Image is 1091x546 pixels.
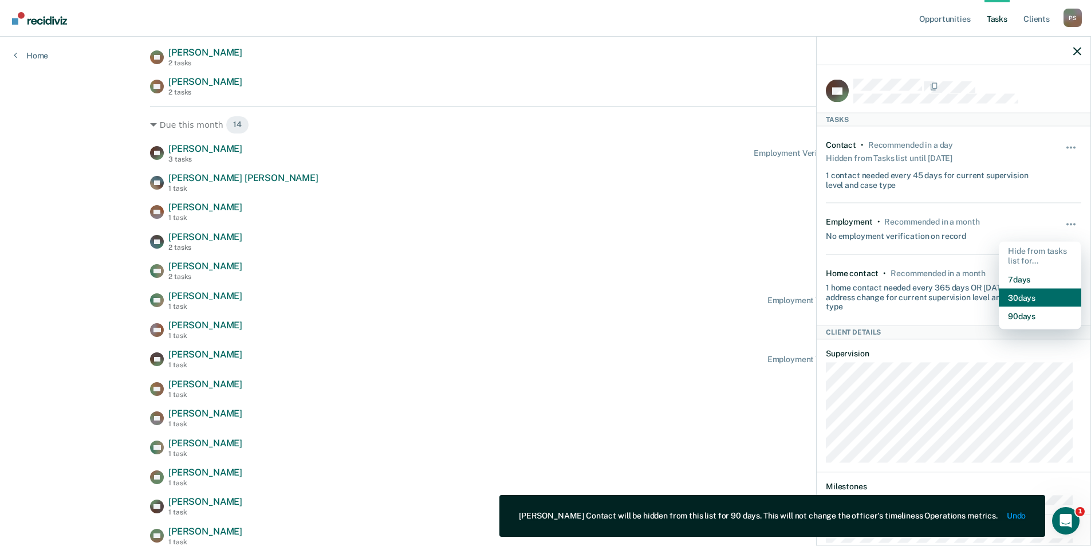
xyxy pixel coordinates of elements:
span: [PERSON_NAME] [168,290,242,301]
span: [PERSON_NAME] [168,231,242,242]
div: Client Details [817,325,1090,339]
span: [PERSON_NAME] [PERSON_NAME] [168,172,318,183]
div: • [861,140,864,150]
span: [PERSON_NAME] [168,76,242,87]
button: Profile dropdown button [1064,9,1082,27]
div: 1 task [168,420,242,428]
span: [PERSON_NAME] [168,438,242,449]
span: [PERSON_NAME] [168,408,242,419]
div: 2 tasks [168,273,242,281]
div: 2 tasks [168,88,242,96]
dt: Milestones [826,481,1081,491]
span: [PERSON_NAME] [168,467,242,478]
div: 1 task [168,184,318,193]
dt: Supervision [826,348,1081,358]
div: Employment Verification recommended [DATE] [767,296,941,305]
div: 1 task [168,332,242,340]
div: • [877,217,880,227]
button: Undo [1007,511,1026,521]
span: [PERSON_NAME] [168,349,242,360]
button: 30 days [999,288,1081,307]
span: [PERSON_NAME] [168,526,242,537]
div: Due this month [150,116,941,134]
span: [PERSON_NAME] [168,496,242,507]
div: 1 task [168,303,242,311]
div: 1 task [168,538,242,546]
div: No employment verification on record [826,227,966,241]
span: 14 [226,116,249,134]
img: Recidiviz [12,12,67,25]
div: Employment Verification recommended [DATE] [767,355,941,364]
div: 1 task [168,479,242,487]
div: 2 tasks [168,243,242,252]
div: 2 tasks [168,59,242,67]
a: Home [14,50,48,61]
span: [PERSON_NAME] [168,202,242,213]
span: [PERSON_NAME] [168,261,242,272]
div: [PERSON_NAME] Contact will be hidden from this list for 90 days. This will not change the officer... [519,511,998,521]
div: 1 task [168,391,242,399]
div: Recommended in a month [891,268,986,278]
div: Recommended in a month [884,217,979,227]
div: 1 task [168,508,242,516]
div: 1 task [168,450,242,458]
div: 1 task [168,361,242,369]
div: P S [1064,9,1082,27]
span: 1 [1076,507,1085,516]
div: Tasks [817,112,1090,126]
div: Hidden from Tasks list until [DATE] [826,150,952,166]
div: 1 home contact needed every 365 days OR [DATE] of an address change for current supervision level... [826,278,1039,311]
div: Contact [826,140,856,150]
span: [PERSON_NAME] [168,320,242,331]
div: Recommended in a day [868,140,953,150]
span: [PERSON_NAME] [168,47,242,58]
div: 1 contact needed every 45 days for current supervision level and case type [826,166,1039,190]
button: 7 days [999,270,1081,288]
div: Employment [826,217,873,227]
div: Employment Verification recommended in a month [754,148,941,158]
div: 1 task [168,214,242,222]
div: 3 tasks [168,155,242,163]
span: [PERSON_NAME] [168,379,242,390]
iframe: Intercom live chat [1052,507,1080,535]
button: 90 days [999,307,1081,325]
span: [PERSON_NAME] [168,143,242,154]
div: Home contact [826,268,879,278]
div: • [883,268,886,278]
div: Hide from tasks list for... [999,242,1081,270]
